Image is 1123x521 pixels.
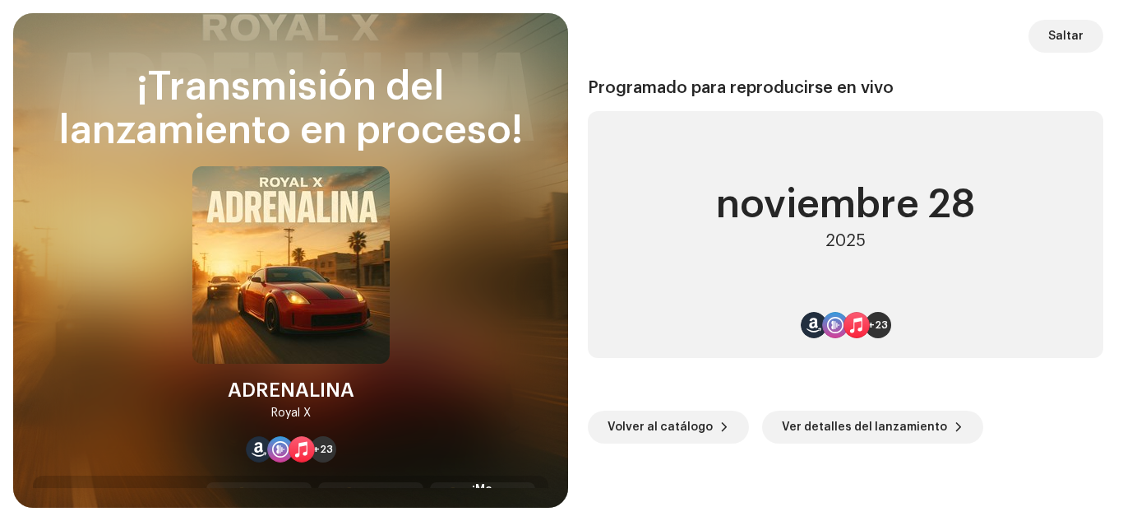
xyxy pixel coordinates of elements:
div: noviembre 28 [716,185,975,225]
div: ¡Me encanta! [472,481,525,516]
div: Programado para reproducirse en vivo [588,78,1103,98]
button: Saltar [1028,20,1103,53]
span: Saltar [1048,20,1084,53]
div: 2025 [825,231,866,251]
span: Volver al catálogo [608,411,713,444]
span: +23 [313,443,333,456]
div: Royal X [271,403,311,423]
span: +23 [868,319,888,332]
div: ADRENALINA [228,377,354,403]
div: ¡Transmisión del lanzamiento en proceso! [33,66,548,153]
button: Ver detalles del lanzamiento [762,411,983,444]
span: Ver detalles del lanzamiento [782,411,947,444]
img: 80111681-c6a0-46e0-9e86-b216a74d5cf9 [192,166,390,364]
button: Volver al catálogo [588,411,749,444]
